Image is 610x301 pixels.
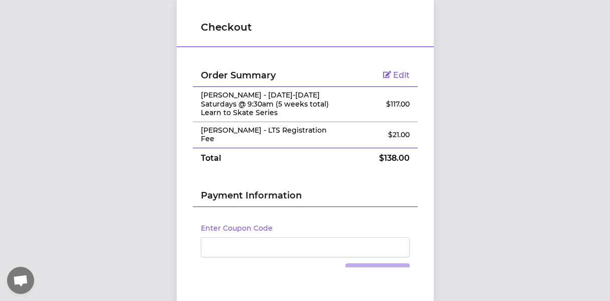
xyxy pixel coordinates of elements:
div: Open chat [7,267,34,294]
button: Pay $138.00 [345,263,410,283]
button: Enter Coupon Code [201,223,273,233]
p: $ 138.00 [350,152,409,164]
span: Edit [393,70,410,80]
p: $ 117.00 [350,99,409,109]
p: [PERSON_NAME] - [DATE]-[DATE] Saturdays @ 9:30am (5 weeks total) Learn to Skate Series [201,91,335,118]
td: Total [193,148,343,168]
iframe: Secure card payment input frame [207,242,403,252]
p: $ 21.00 [350,130,409,140]
h2: Payment Information [201,188,410,207]
a: Edit [383,70,410,80]
p: [PERSON_NAME] - LTS Registration Fee [201,126,335,144]
h1: Checkout [201,20,410,34]
h2: Order Summary [201,68,335,82]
